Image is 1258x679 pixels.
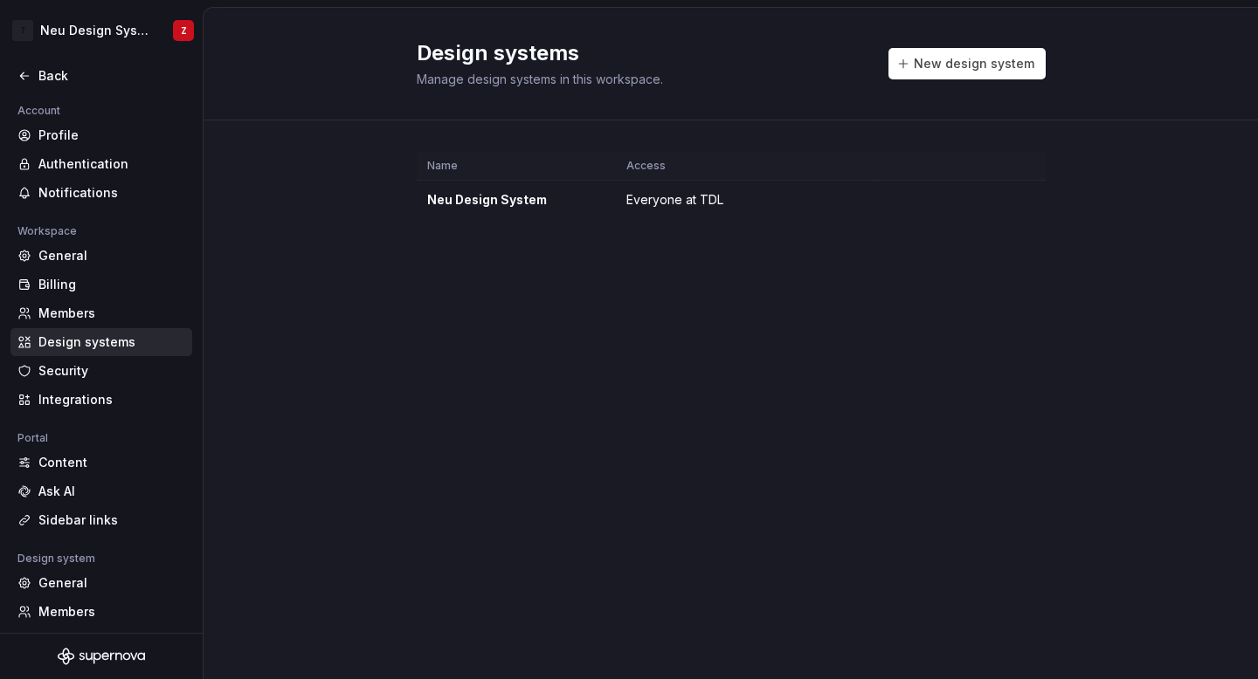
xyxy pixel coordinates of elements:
a: Members [10,299,192,327]
svg: Supernova Logo [58,648,145,665]
a: Sidebar links [10,506,192,534]
button: TNeu Design SystemZ [3,11,199,50]
a: Members [10,598,192,626]
a: Versions [10,627,192,655]
span: Manage design systems in this workspace. [417,72,663,86]
a: Integrations [10,386,192,414]
a: Security [10,357,192,385]
a: Authentication [10,150,192,178]
a: Design systems [10,328,192,356]
div: Billing [38,276,185,293]
div: Ask AI [38,483,185,500]
div: General [38,574,185,592]
div: Members [38,305,185,322]
h2: Design systems [417,39,867,67]
a: Billing [10,271,192,298]
span: New design system [914,55,1034,72]
div: Design systems [38,333,185,351]
div: Versions [38,632,185,649]
div: Z [181,24,187,38]
div: Workspace [10,221,84,242]
a: Profile [10,121,192,149]
div: Notifications [38,184,185,202]
a: Content [10,449,192,477]
div: Content [38,454,185,471]
th: Access [616,152,876,181]
button: New design system [888,48,1046,79]
a: General [10,569,192,597]
div: Neu Design System [427,191,605,209]
div: Security [38,362,185,380]
a: Ask AI [10,477,192,505]
a: General [10,242,192,270]
a: Notifications [10,179,192,207]
div: Portal [10,428,55,449]
div: Integrations [38,391,185,408]
div: Account [10,100,67,121]
a: Back [10,62,192,90]
th: Name [417,152,616,181]
div: Sidebar links [38,511,185,529]
div: Back [38,67,185,85]
div: T [12,20,33,41]
div: Neu Design System [40,22,152,39]
div: Members [38,603,185,621]
div: Authentication [38,155,185,173]
div: General [38,247,185,264]
span: Everyone at TDL [626,191,723,209]
div: Design system [10,548,102,569]
div: Profile [38,127,185,144]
